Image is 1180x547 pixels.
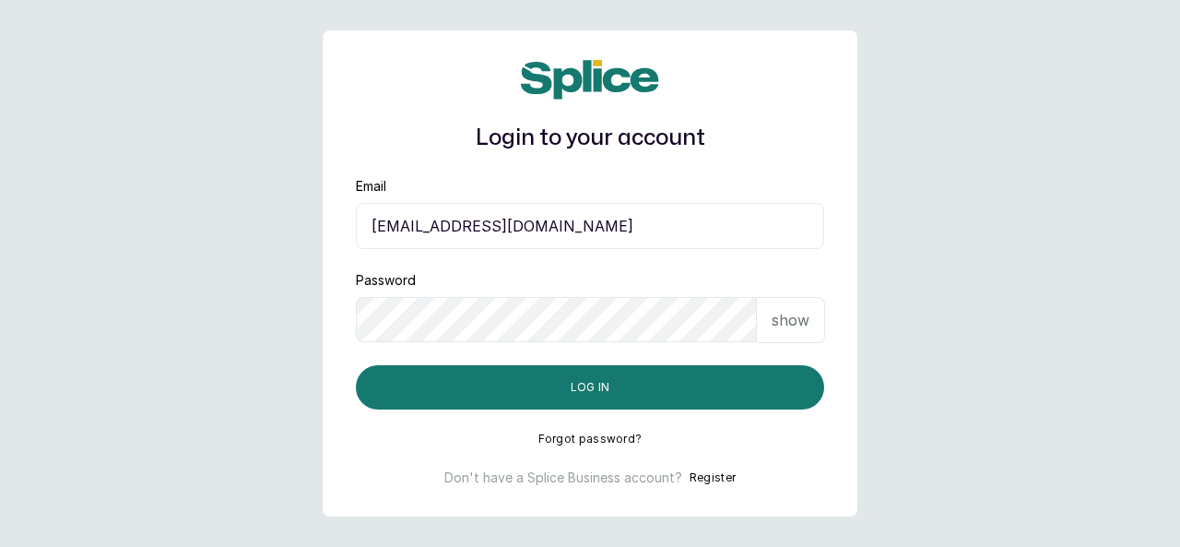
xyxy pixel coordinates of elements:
[356,203,824,249] input: email@acme.com
[444,469,682,487] p: Don't have a Splice Business account?
[690,469,736,487] button: Register
[356,177,386,196] label: Email
[356,122,824,155] h1: Login to your account
[538,432,643,446] button: Forgot password?
[356,271,416,290] label: Password
[356,365,824,410] button: Log in
[772,309,809,331] p: show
